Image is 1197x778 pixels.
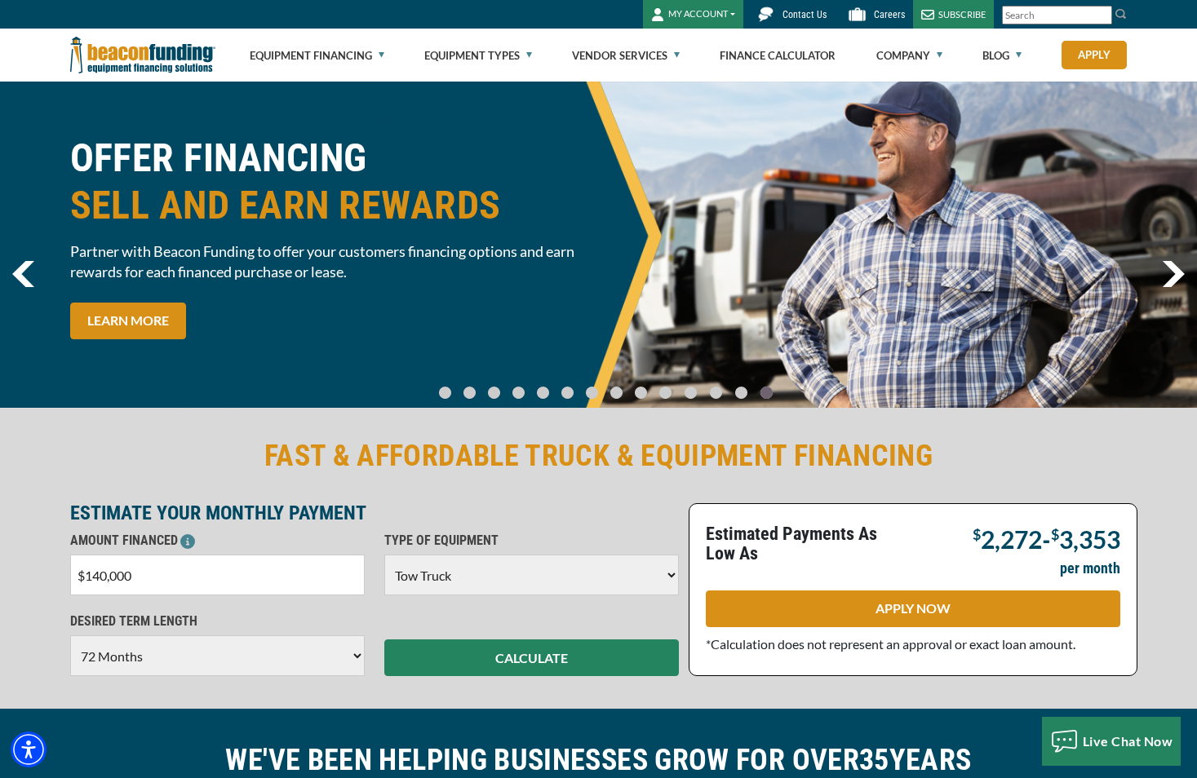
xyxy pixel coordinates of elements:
[384,639,679,676] button: CALCULATE
[436,386,455,400] a: Go To Slide 0
[12,261,34,287] a: previous
[572,29,680,82] a: Vendor Services
[250,29,384,82] a: Equipment Financing
[70,612,365,631] p: DESIRED TERM LENGTH
[70,29,215,82] img: Beacon Funding Corporation logo
[424,29,532,82] a: Equipment Types
[607,386,627,400] a: Go To Slide 7
[973,525,981,543] span: $
[1060,559,1120,578] p: per month
[70,303,186,339] a: LEARN MORE OFFER FINANCINGSELL AND EARN REWARDS
[874,9,905,20] span: Careers
[583,386,602,400] a: Go To Slide 6
[70,135,589,229] h1: OFFER FINANCING
[12,261,34,287] img: Left Navigator
[756,386,777,400] a: Go To Slide 13
[70,503,679,523] p: ESTIMATE YOUR MONTHLY PAYMENT
[1162,261,1185,287] img: Right Navigator
[706,590,1120,627] a: APPLY NOW
[70,555,365,595] input: $
[876,29,942,82] a: Company
[720,29,836,82] a: Finance Calculator
[509,386,529,400] a: Go To Slide 3
[460,386,480,400] a: Go To Slide 1
[1062,41,1127,69] a: Apply
[1002,6,1112,24] input: Search
[973,524,1120,550] p: -
[681,386,701,400] a: Go To Slide 10
[731,386,751,400] a: Go To Slide 12
[1083,733,1173,749] span: Live Chat Now
[782,9,827,20] span: Contact Us
[1059,524,1120,554] span: 3,353
[1051,525,1059,543] span: $
[70,531,365,550] p: AMOUNT FINANCED
[558,386,578,400] a: Go To Slide 5
[1162,261,1185,287] a: next
[632,386,651,400] a: Go To Slide 8
[1115,7,1128,20] img: Search
[1095,9,1108,22] a: Clear search text
[981,524,1042,554] span: 2,272
[70,437,1128,475] h2: FAST & AFFORDABLE TRUCK & EQUIPMENT FINANCING
[982,29,1022,82] a: Blog
[1042,717,1181,766] button: Live Chat Now
[706,636,1075,652] span: *Calculation does not represent an approval or exact loan amount.
[384,531,679,550] p: TYPE OF EQUIPMENT
[70,182,589,229] span: SELL AND EARN REWARDS
[485,386,504,400] a: Go To Slide 2
[656,386,676,400] a: Go To Slide 9
[859,743,889,777] span: 35
[706,386,726,400] a: Go To Slide 11
[11,732,47,767] div: Accessibility Menu
[706,524,903,564] p: Estimated Payments As Low As
[534,386,553,400] a: Go To Slide 4
[70,241,589,282] span: Partner with Beacon Funding to offer your customers financing options and earn rewards for each f...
